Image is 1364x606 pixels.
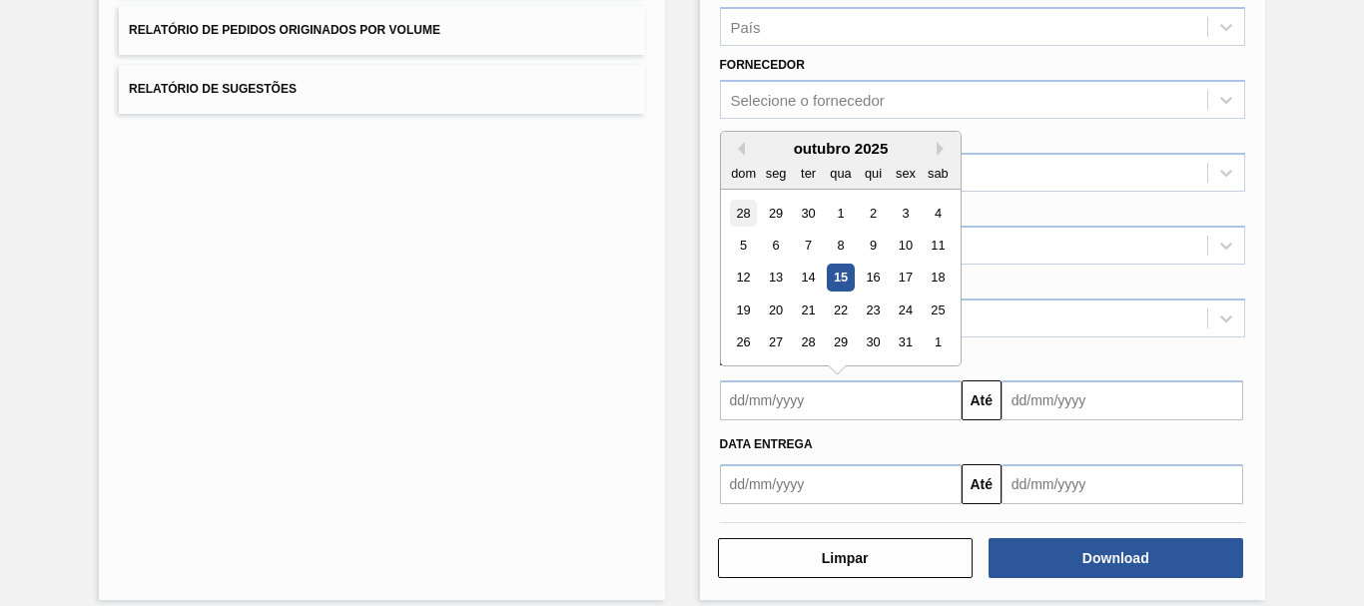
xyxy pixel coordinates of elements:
div: Choose domingo, 26 de outubro de 2025 [730,329,757,356]
input: dd/mm/yyyy [720,380,962,420]
span: Data Entrega [720,437,813,451]
div: Selecione o fornecedor [731,92,885,109]
button: Previous Month [731,142,745,156]
div: outubro 2025 [721,140,961,157]
div: Choose segunda-feira, 6 de outubro de 2025 [762,232,789,259]
div: Choose sexta-feira, 24 de outubro de 2025 [892,297,919,323]
div: Choose domingo, 19 de outubro de 2025 [730,297,757,323]
div: Choose domingo, 28 de setembro de 2025 [730,200,757,227]
div: Choose terça-feira, 14 de outubro de 2025 [794,265,821,292]
input: dd/mm/yyyy [1002,380,1243,420]
div: Choose segunda-feira, 29 de setembro de 2025 [762,200,789,227]
button: Download [989,538,1243,578]
div: Choose terça-feira, 21 de outubro de 2025 [794,297,821,323]
div: Choose sábado, 18 de outubro de 2025 [924,265,951,292]
div: Choose quinta-feira, 2 de outubro de 2025 [859,200,886,227]
div: Choose quinta-feira, 9 de outubro de 2025 [859,232,886,259]
div: Choose segunda-feira, 13 de outubro de 2025 [762,265,789,292]
div: Choose quarta-feira, 1 de outubro de 2025 [827,200,854,227]
div: País [731,19,761,36]
div: Choose quarta-feira, 22 de outubro de 2025 [827,297,854,323]
div: Choose quarta-feira, 15 de outubro de 2025 [827,265,854,292]
div: Choose terça-feira, 28 de outubro de 2025 [794,329,821,356]
button: Até [962,464,1002,504]
button: Relatório de Sugestões [119,65,644,114]
span: Relatório de Pedidos Originados por Volume [129,23,440,37]
div: Choose sábado, 25 de outubro de 2025 [924,297,951,323]
div: Choose sábado, 11 de outubro de 2025 [924,232,951,259]
input: dd/mm/yyyy [720,464,962,504]
div: seg [762,160,789,187]
input: dd/mm/yyyy [1002,464,1243,504]
div: Choose domingo, 12 de outubro de 2025 [730,265,757,292]
button: Limpar [718,538,973,578]
label: Fornecedor [720,58,805,72]
div: Choose sexta-feira, 10 de outubro de 2025 [892,232,919,259]
span: Relatório de Sugestões [129,82,297,96]
div: Choose sábado, 1 de novembro de 2025 [924,329,951,356]
div: Choose sexta-feira, 31 de outubro de 2025 [892,329,919,356]
div: Choose segunda-feira, 27 de outubro de 2025 [762,329,789,356]
div: month 2025-10 [727,197,954,358]
div: Choose terça-feira, 7 de outubro de 2025 [794,232,821,259]
div: Choose quarta-feira, 29 de outubro de 2025 [827,329,854,356]
div: Choose domingo, 5 de outubro de 2025 [730,232,757,259]
button: Até [962,380,1002,420]
div: dom [730,160,757,187]
div: Choose quarta-feira, 8 de outubro de 2025 [827,232,854,259]
div: sex [892,160,919,187]
div: qui [859,160,886,187]
div: Choose sábado, 4 de outubro de 2025 [924,200,951,227]
div: Choose segunda-feira, 20 de outubro de 2025 [762,297,789,323]
div: Choose quinta-feira, 23 de outubro de 2025 [859,297,886,323]
div: Choose sexta-feira, 3 de outubro de 2025 [892,200,919,227]
div: sab [924,160,951,187]
button: Next Month [937,142,951,156]
button: Relatório de Pedidos Originados por Volume [119,6,644,55]
div: Choose sexta-feira, 17 de outubro de 2025 [892,265,919,292]
div: Choose terça-feira, 30 de setembro de 2025 [794,200,821,227]
div: Choose quinta-feira, 30 de outubro de 2025 [859,329,886,356]
div: ter [794,160,821,187]
div: Choose quinta-feira, 16 de outubro de 2025 [859,265,886,292]
div: qua [827,160,854,187]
